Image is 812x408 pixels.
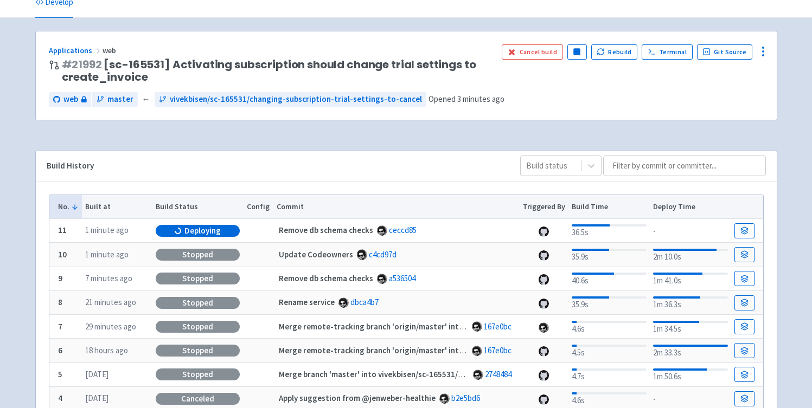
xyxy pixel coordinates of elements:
div: 2m 10.0s [653,247,727,263]
b: 5 [58,369,62,379]
time: 3 minutes ago [457,94,504,104]
div: 1m 34.5s [653,319,727,335]
a: Build Details [734,367,754,382]
a: vivekbisen/sc-165531/changing-subscription-trial-settings-to-cancel [155,92,426,107]
b: 7 [58,321,62,332]
span: Deploying [184,225,221,236]
div: Stopped [156,368,240,380]
a: #21992 [62,57,102,72]
div: 1m 36.3s [653,294,727,311]
th: Build Status [152,195,244,219]
th: Deploy Time [650,195,731,219]
div: Stopped [156,273,240,284]
div: Stopped [156,345,240,357]
time: [DATE] [85,393,108,403]
b: 8 [58,297,62,307]
strong: Rename service [279,297,335,307]
b: 9 [58,273,62,283]
div: Build History [47,160,503,172]
time: 21 minutes ago [85,297,136,307]
strong: Update Codeowners [279,249,353,260]
a: 167e0bc [484,321,512,332]
a: 167e0bc [484,345,512,355]
span: master [107,93,133,106]
button: Rebuild [591,44,638,60]
b: 10 [58,249,67,260]
a: Build Details [734,247,754,262]
a: Build Details [734,319,754,334]
div: 4.6s [572,319,646,335]
time: 7 minutes ago [85,273,132,283]
a: Build Details [734,391,754,406]
div: 4.5s [572,342,646,359]
div: 1m 50.6s [653,366,727,383]
a: web [49,92,91,107]
span: [sc-165531] Activating subscription should change trial settings to create_invoice [62,59,494,83]
th: Build Time [568,195,650,219]
a: Build Details [734,343,754,358]
b: 4 [58,393,62,403]
div: 35.9s [572,294,646,311]
button: Cancel build [502,44,563,60]
time: [DATE] [85,369,108,379]
div: 40.6s [572,270,646,287]
span: Opened [429,94,504,104]
div: 35.9s [572,247,646,263]
div: - [653,223,727,238]
th: Built at [82,195,152,219]
th: Config [244,195,273,219]
time: 1 minute ago [85,225,129,235]
time: 29 minutes ago [85,321,136,332]
div: 36.5s [572,222,646,239]
div: 1m 41.0s [653,270,727,287]
a: b2e5bd6 [451,393,480,403]
div: 2m 33.3s [653,342,727,359]
div: 4.7s [572,366,646,383]
div: Stopped [156,297,240,309]
strong: Merge remote-tracking branch 'origin/master' into vivekbisen/sc-165531/changing-subscription-tria... [279,345,718,355]
a: dbca4b7 [350,297,379,307]
div: Stopped [156,249,240,261]
a: c4cd97d [369,249,397,260]
strong: Merge remote-tracking branch 'origin/master' into vivekbisen/sc-165531/changing-subscription-tria... [279,321,718,332]
a: ceccd85 [389,225,417,235]
button: Pause [567,44,587,60]
div: Canceled [156,393,240,405]
th: Commit [273,195,519,219]
a: 2748484 [485,369,512,379]
a: Terminal [642,44,692,60]
b: 11 [58,225,67,235]
a: master [92,92,138,107]
span: web [63,93,78,106]
strong: Merge branch 'master' into vivekbisen/sc-165531/changing-subscription-trial-settings-to-cancel [279,369,630,379]
b: 6 [58,345,62,355]
time: 18 hours ago [85,345,128,355]
span: ← [142,93,150,106]
time: 1 minute ago [85,249,129,260]
a: Build Details [734,295,754,310]
input: Filter by commit or committer... [603,156,766,176]
a: Applications [49,46,103,55]
a: a536504 [389,273,415,283]
div: Stopped [156,321,240,333]
button: No. [58,201,79,212]
a: Git Source [697,44,753,60]
span: web [103,46,118,55]
div: - [653,391,727,406]
div: 4.6s [572,390,646,407]
a: Build Details [734,223,754,238]
a: Build Details [734,271,754,286]
th: Triggered By [519,195,568,219]
span: vivekbisen/sc-165531/changing-subscription-trial-settings-to-cancel [170,93,422,106]
strong: Remove db schema checks [279,273,373,283]
strong: Apply suggestion from @jenweber-healthie [279,393,436,403]
strong: Remove db schema checks [279,225,373,235]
